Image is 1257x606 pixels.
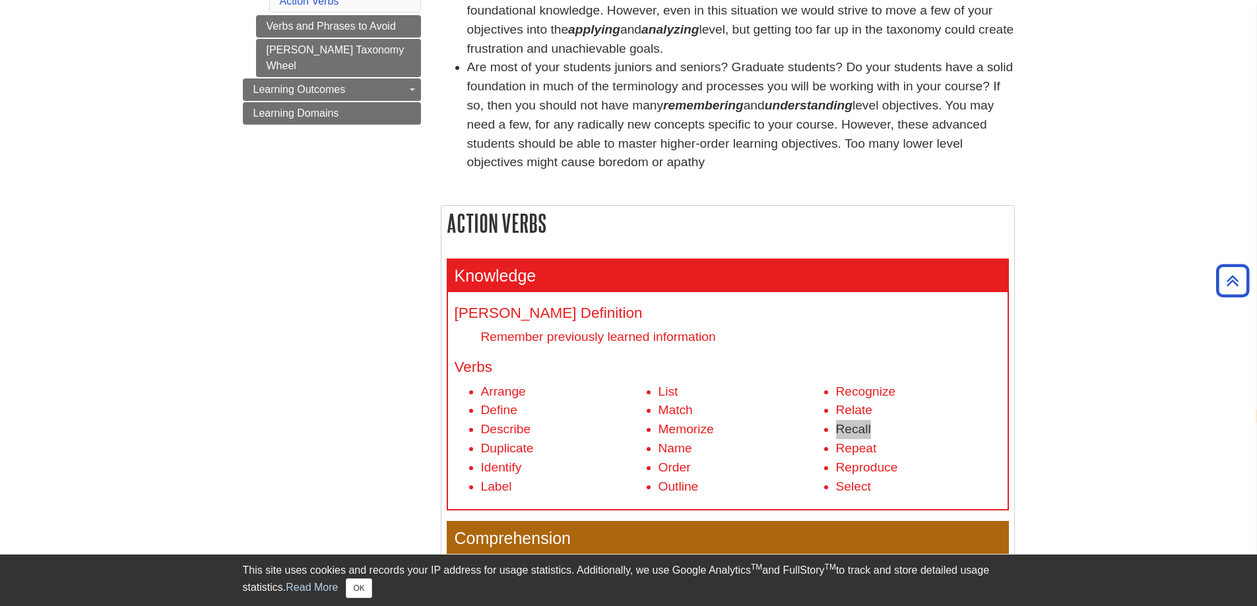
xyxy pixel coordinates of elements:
em: remembering [663,98,744,112]
li: Memorize [659,420,823,439]
li: List [659,382,823,402]
a: Learning Domains [243,102,421,125]
li: Describe [481,420,646,439]
strong: applying [568,22,620,36]
div: This site uses cookies and records your IP address for usage statistics. Additionally, we use Goo... [243,562,1015,598]
li: Arrange [481,382,646,402]
strong: analyzing [641,22,699,36]
li: Name [659,439,823,458]
li: Match [659,401,823,420]
a: Learning Outcomes [243,78,421,101]
li: Define [481,401,646,420]
li: Label [481,477,646,497]
span: Learning Outcomes [253,84,346,95]
li: Recognize [836,382,1001,402]
h3: Comprehension [448,522,1008,555]
h2: Action Verbs [441,206,1014,241]
li: Order [659,458,823,477]
a: Read More [286,582,338,593]
sup: TM [751,562,762,572]
h3: Knowledge [448,260,1008,292]
li: Relate [836,401,1001,420]
li: Are most of your students juniors and seniors? Graduate students? Do your students have a solid f... [467,58,1015,172]
h4: [PERSON_NAME] Definition [455,305,1001,322]
dd: Remember previously learned information [481,328,1001,346]
sup: TM [825,562,836,572]
a: [PERSON_NAME] Taxonomy Wheel [256,39,421,77]
li: Outline [659,477,823,497]
li: Identify [481,458,646,477]
span: Learning Domains [253,107,339,119]
em: understanding [765,98,853,112]
li: Repeat [836,439,1001,458]
li: Recall [836,420,1001,439]
h4: Verbs [455,359,1001,376]
button: Close [346,578,371,598]
li: Reproduce [836,458,1001,477]
a: Verbs and Phrases to Avoid [256,15,421,38]
li: Select [836,477,1001,497]
a: Back to Top [1211,272,1254,289]
li: Duplicate [481,439,646,458]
